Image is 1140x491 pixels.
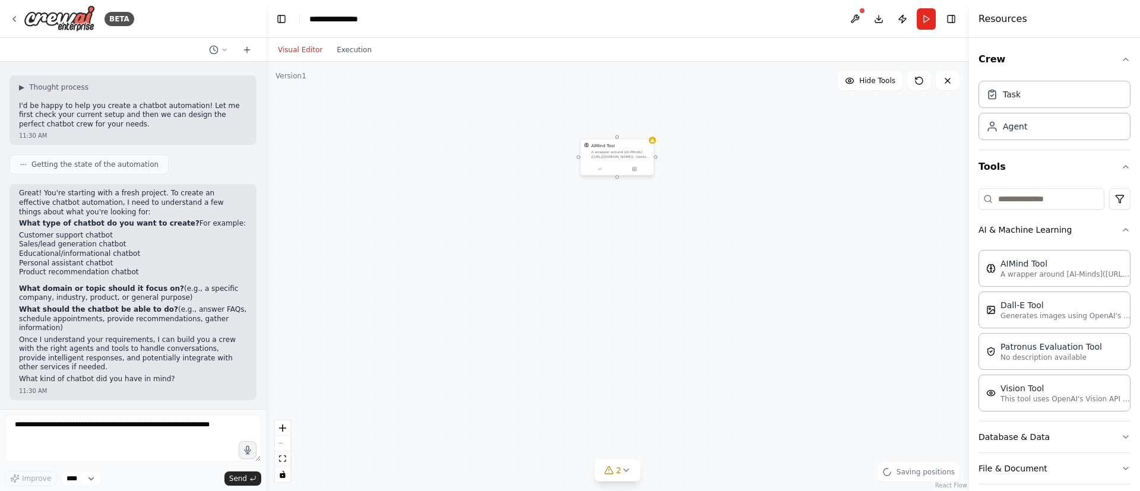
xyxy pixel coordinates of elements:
nav: breadcrumb [309,13,369,25]
div: Task [1003,88,1021,100]
strong: What type of chatbot do you want to create? [19,219,199,227]
span: Hide Tools [859,76,895,85]
div: Dall-E Tool [1000,299,1131,311]
button: Send [224,471,261,486]
span: Improve [22,474,51,483]
button: Database & Data [978,422,1130,452]
span: 2 [616,464,622,476]
div: Vision Tool [1000,382,1131,394]
div: 11:30 AM [19,131,247,140]
img: Logo [24,5,95,32]
li: Product recommendation chatbot [19,268,247,277]
div: 11:30 AM [19,387,247,395]
img: AIMindTool [986,264,996,273]
p: This tool uses OpenAI's Vision API to describe the contents of an image. [1000,394,1131,404]
img: DallETool [986,305,996,315]
button: Hide right sidebar [943,11,959,27]
button: Crew [978,43,1130,76]
span: Thought process [29,83,88,92]
button: zoom in [275,420,290,436]
img: PatronusEvalTool [986,347,996,356]
img: AIMindTool [584,142,589,147]
button: 2 [595,460,641,482]
p: What kind of chatbot did you have in mind? [19,375,247,384]
div: React Flow controls [275,420,290,482]
div: AI & Machine Learning [978,245,1130,421]
button: Start a new chat [237,43,256,57]
img: VisionTool [986,388,996,398]
p: A wrapper around [AI-Minds]([URL][DOMAIN_NAME]). Useful for when you need answers to questions fr... [1000,270,1131,279]
div: A wrapper around [AI-Minds]([URL][DOMAIN_NAME]). Useful for when you need answers to questions fr... [591,150,650,159]
button: Improve [5,471,56,486]
div: AIMindToolAIMind ToolA wrapper around [AI-Minds]([URL][DOMAIN_NAME]). Useful for when you need an... [580,140,654,177]
strong: What should the chatbot be able to do? [19,305,178,313]
li: Educational/informational chatbot [19,249,247,259]
p: (e.g., answer FAQs, schedule appointments, provide recommendations, gather information) [19,305,247,333]
button: AI & Machine Learning [978,214,1130,245]
div: Agent [1003,121,1027,132]
button: Open in side panel [617,166,651,173]
button: Hide left sidebar [273,11,290,27]
div: Version 1 [275,71,306,81]
li: Personal assistant chatbot [19,259,247,268]
button: Hide Tools [838,71,902,90]
p: Generates images using OpenAI's Dall-E model. [1000,311,1131,321]
span: Send [229,474,247,483]
span: Saving positions [897,467,955,477]
button: Click to speak your automation idea [239,441,256,459]
a: React Flow attribution [935,482,967,489]
li: Customer support chatbot [19,231,247,240]
button: fit view [275,451,290,467]
h4: Resources [978,12,1027,26]
p: No description available [1000,353,1102,362]
p: Once I understand your requirements, I can build you a crew with the right agents and tools to ha... [19,335,247,372]
span: ▶ [19,83,24,92]
p: I'd be happy to help you create a chatbot automation! Let me first check your current setup and t... [19,102,247,129]
div: AIMind Tool [591,142,615,148]
span: Getting the state of the automation [31,160,159,169]
button: Switch to previous chat [204,43,233,57]
p: For example: [19,219,247,229]
button: Tools [978,150,1130,183]
strong: What domain or topic should it focus on? [19,284,184,293]
p: (e.g., a specific company, industry, product, or general purpose) [19,284,247,303]
button: Visual Editor [271,43,330,57]
li: Sales/lead generation chatbot [19,240,247,249]
button: ▶Thought process [19,83,88,92]
div: Patronus Evaluation Tool [1000,341,1102,353]
button: toggle interactivity [275,467,290,482]
button: Execution [330,43,379,57]
div: AIMind Tool [1000,258,1131,270]
button: File & Document [978,453,1130,484]
p: Great! You're starting with a fresh project. To create an effective chatbot automation, I need to... [19,189,247,217]
div: BETA [104,12,134,26]
div: Crew [978,76,1130,150]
